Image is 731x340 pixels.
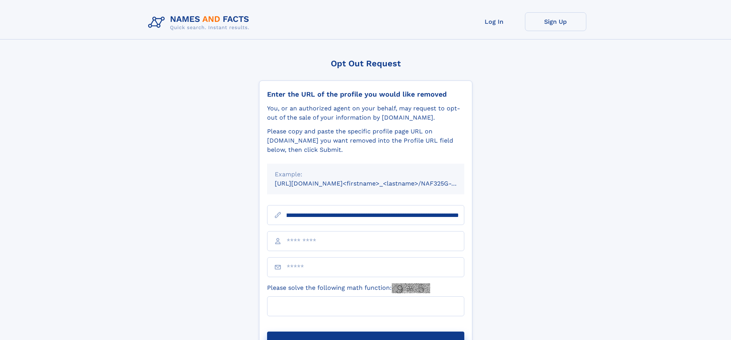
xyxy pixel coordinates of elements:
[145,12,256,33] img: Logo Names and Facts
[275,180,479,187] small: [URL][DOMAIN_NAME]<firstname>_<lastname>/NAF325G-xxxxxxxx
[267,283,430,293] label: Please solve the following math function:
[267,104,464,122] div: You, or an authorized agent on your behalf, may request to opt-out of the sale of your informatio...
[275,170,457,179] div: Example:
[267,90,464,99] div: Enter the URL of the profile you would like removed
[525,12,586,31] a: Sign Up
[259,59,472,68] div: Opt Out Request
[464,12,525,31] a: Log In
[267,127,464,154] div: Please copy and paste the specific profile page URL on [DOMAIN_NAME] you want removed into the Pr...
